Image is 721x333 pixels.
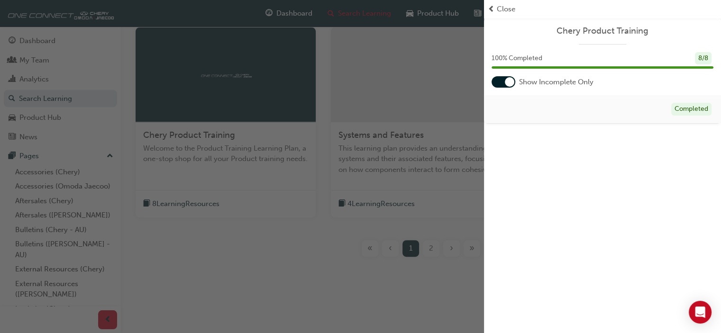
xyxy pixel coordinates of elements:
[689,301,712,324] div: Open Intercom Messenger
[695,52,712,65] div: 8 / 8
[488,4,717,15] button: prev-iconClose
[497,4,515,15] span: Close
[492,26,713,36] a: Chery Product Training
[488,4,495,15] span: prev-icon
[519,77,593,88] span: Show Incomplete Only
[492,53,542,64] span: 100 % Completed
[671,103,712,116] div: Completed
